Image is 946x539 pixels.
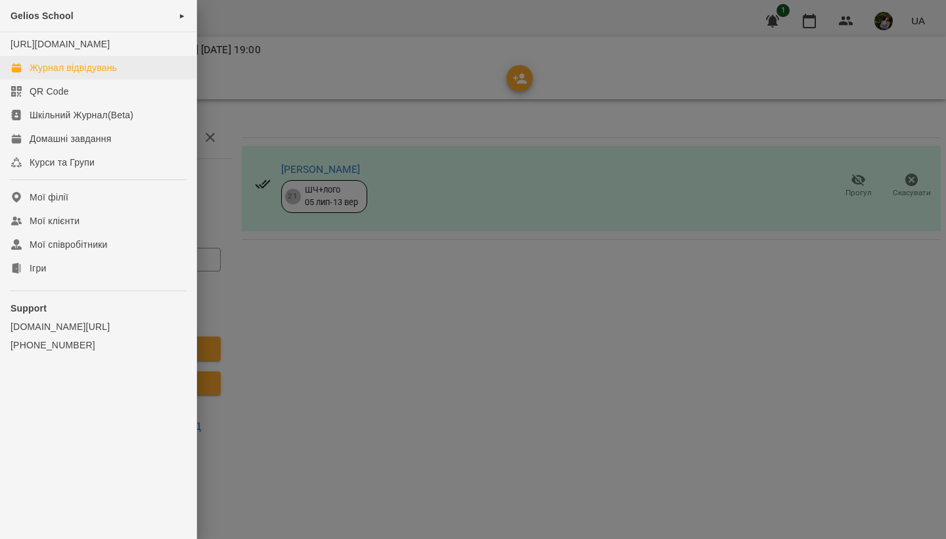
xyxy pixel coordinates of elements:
div: Ігри [30,262,46,275]
div: Мої філії [30,191,68,204]
div: Шкільний Журнал(Beta) [30,108,133,122]
div: Журнал відвідувань [30,61,117,74]
a: [PHONE_NUMBER] [11,339,186,352]
div: QR Code [30,85,69,98]
div: Мої співробітники [30,238,108,251]
span: ► [179,11,186,21]
a: [DOMAIN_NAME][URL] [11,320,186,333]
p: Support [11,302,186,315]
a: [URL][DOMAIN_NAME] [11,39,110,49]
div: Домашні завдання [30,132,111,145]
div: Курси та Групи [30,156,95,169]
div: Мої клієнти [30,214,79,227]
span: Gelios School [11,11,74,21]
